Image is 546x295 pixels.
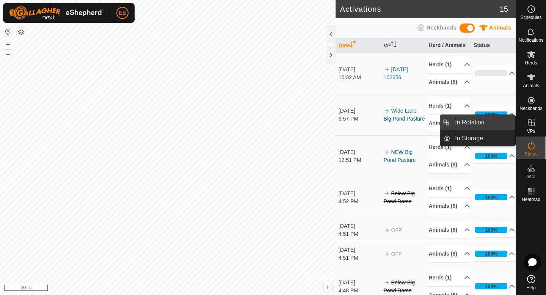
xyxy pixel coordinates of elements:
p-accordion-header: Herds (1) [428,269,470,286]
button: i [324,283,332,292]
button: Reset Map [3,27,13,36]
div: 12:51 PM [339,156,380,164]
img: arrow [384,251,390,257]
span: OFF [391,251,402,257]
a: In Rotation [450,115,515,130]
img: arrow [384,279,390,286]
a: NEW Big Pond Pasture [384,149,416,163]
a: In Storage [450,131,515,146]
span: Neckbands [427,25,457,31]
p-accordion-header: 100% [474,190,515,205]
button: Map Layers [17,28,26,37]
span: 15 [500,3,508,15]
p-accordion-header: Herds (1) [428,97,470,115]
div: 100% [485,283,497,290]
span: Heatmap [522,197,540,202]
div: 6:57 PM [339,115,380,123]
div: 100% [475,251,507,257]
a: Wide Lane Big Pond Pasture [384,108,425,122]
th: VP [381,38,426,53]
div: 100% [475,283,507,289]
span: Neckbands [519,106,542,111]
span: Animals [489,25,511,31]
span: Schedules [520,15,541,20]
div: [DATE] [339,246,380,254]
div: 10:32 AM [339,74,380,82]
span: Help [526,286,536,290]
p-accordion-header: Animals (8) [428,115,470,132]
p-sorticon: Activate to sort [350,42,356,49]
button: + [3,40,13,49]
p-accordion-header: Herds (1) [428,56,470,73]
th: Date [336,38,381,53]
span: Notifications [519,38,543,42]
span: Status [524,152,537,156]
span: EB [119,9,126,17]
p-accordion-header: Animals (8) [428,74,470,91]
span: In Storage [455,134,483,143]
img: Gallagher Logo [9,6,104,20]
div: 4:48 PM [339,287,380,295]
div: 4:52 PM [339,198,380,206]
button: – [3,50,13,59]
a: [DATE] 102656 [384,66,408,80]
p-accordion-header: 100% [474,279,515,294]
a: Contact Us [175,285,198,292]
p-accordion-header: 100% [474,222,515,237]
span: Herds [525,61,537,65]
span: In Rotation [455,118,484,127]
div: 4:51 PM [339,230,380,238]
img: arrow [384,149,390,155]
p-sorticon: Activate to sort [391,42,397,49]
p-accordion-header: Animals (8) [428,221,470,239]
p-accordion-header: 100% [474,246,515,261]
li: In Rotation [440,115,515,130]
div: 100% [475,153,507,159]
p-accordion-header: 100% [474,107,515,122]
p-accordion-header: Animals (8) [428,245,470,262]
span: i [327,284,329,290]
h2: Activations [340,5,500,14]
div: 0% [475,70,507,76]
div: 100% [485,226,497,234]
div: [DATE] [339,279,380,287]
p-accordion-header: Herds (1) [428,139,470,156]
div: 100% [475,194,507,200]
img: arrow [384,190,390,196]
p-accordion-header: Animals (8) [428,156,470,173]
div: 100% [475,227,507,233]
div: 100% [485,194,497,201]
img: arrow [384,66,390,72]
div: 100% [485,250,497,257]
div: 100% [475,111,507,118]
span: Infra [526,174,535,179]
div: [DATE] [339,190,380,198]
div: 100% [485,152,497,160]
th: Status [471,38,516,53]
th: Herd / Animals [425,38,471,53]
img: arrow [384,227,390,233]
span: Animals [523,83,539,88]
p-accordion-header: 100% [474,148,515,163]
div: [DATE] [339,222,380,230]
img: arrow [384,108,390,114]
p-accordion-header: Herds (1) [428,180,470,197]
li: In Storage [440,131,515,146]
p-accordion-header: Animals (8) [428,198,470,215]
div: [DATE] [339,66,380,74]
span: OFF [391,227,402,233]
div: [DATE] [339,107,380,115]
div: [DATE] [339,148,380,156]
span: VPs [527,129,535,133]
s: Below Big Pond Damn [384,279,415,293]
a: Privacy Policy [138,285,166,292]
div: 4:51 PM [339,254,380,262]
s: Below Big Pond Damn [384,190,415,204]
a: Help [516,272,546,293]
p-accordion-header: 0% [474,66,515,81]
